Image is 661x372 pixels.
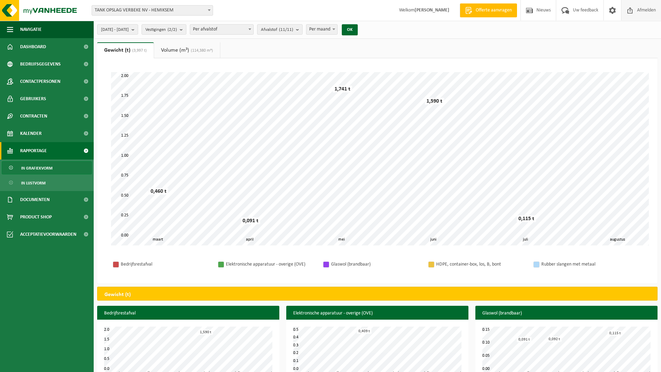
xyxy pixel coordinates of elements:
span: TANK OPSLAG VERBEKE NV - HEMIKSEM [92,5,213,16]
span: Gebruikers [20,90,46,107]
div: Elektronische apparatuur - overige (OVE) [226,260,316,269]
button: Vestigingen(2/2) [142,24,186,35]
a: Gewicht (t) [97,42,154,58]
span: Navigatie [20,21,42,38]
div: 1,590 t [425,98,444,105]
div: 0,115 t [608,331,622,336]
span: In lijstvorm [21,176,45,190]
span: TANK OPSLAG VERBEKE NV - HEMIKSEM [92,6,213,15]
a: In grafiekvorm [2,161,92,174]
span: Per afvalstof [190,25,253,34]
a: In lijstvorm [2,176,92,189]
div: HDPE, container-box, los, B, bont [436,260,526,269]
button: [DATE] - [DATE] [97,24,138,35]
div: 0,460 t [149,188,168,195]
div: Glaswol (brandbaar) [331,260,421,269]
span: Contracten [20,107,47,125]
a: Offerte aanvragen [460,3,517,17]
div: Rubber slangen met metaal [541,260,632,269]
span: Vestigingen [145,25,177,35]
span: Acceptatievoorwaarden [20,226,76,243]
span: Contactpersonen [20,73,60,90]
count: (2/2) [168,27,177,32]
button: OK [342,24,358,35]
span: Product Shop [20,208,52,226]
div: 1,741 t [333,86,352,93]
span: Per maand [306,24,338,35]
button: Afvalstof(11/11) [257,24,303,35]
div: 0,091 t [241,217,260,224]
strong: [PERSON_NAME] [415,8,449,13]
span: [DATE] - [DATE] [101,25,129,35]
div: 0,115 t [517,215,536,222]
span: (114,380 m³) [189,49,213,53]
div: 1,590 t [198,330,213,335]
h2: Gewicht (t) [98,287,138,302]
div: 0,409 t [357,329,372,334]
span: In grafiekvorm [21,162,52,175]
h3: Bedrijfsrestafval [97,306,279,321]
span: Offerte aanvragen [474,7,514,14]
h3: Glaswol (brandbaar) [475,306,658,321]
count: (11/11) [279,27,293,32]
span: Per maand [306,25,337,34]
span: Bedrijfsgegevens [20,55,61,73]
span: Afvalstof [261,25,293,35]
h3: Elektronische apparatuur - overige (OVE) [286,306,468,321]
a: Volume (m³) [154,42,220,58]
div: Bedrijfsrestafval [121,260,211,269]
span: Documenten [20,191,50,208]
span: (3,997 t) [130,49,147,53]
span: Dashboard [20,38,46,55]
span: Kalender [20,125,42,142]
div: 0,091 t [517,337,532,342]
span: Per afvalstof [190,24,254,35]
div: 0,092 t [547,337,562,342]
span: Rapportage [20,142,47,159]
